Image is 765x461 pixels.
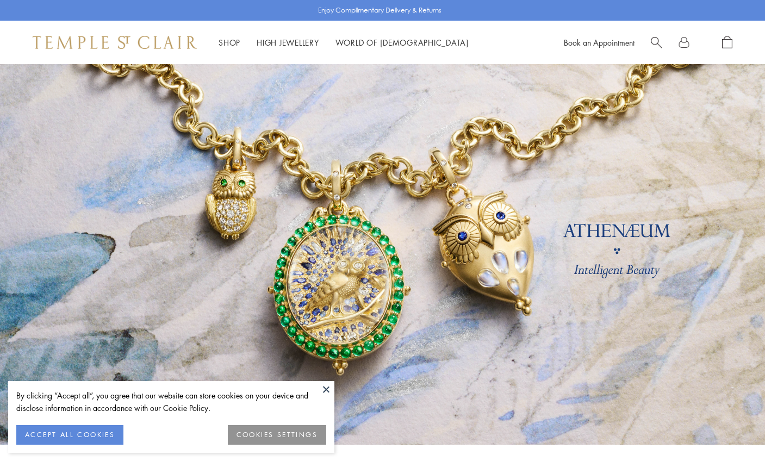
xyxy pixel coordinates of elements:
[257,37,319,48] a: High JewelleryHigh Jewellery
[16,425,123,445] button: ACCEPT ALL COOKIES
[219,37,240,48] a: ShopShop
[722,36,732,49] a: Open Shopping Bag
[219,36,469,49] nav: Main navigation
[318,5,441,16] p: Enjoy Complimentary Delivery & Returns
[564,37,635,48] a: Book an Appointment
[335,37,469,48] a: World of [DEMOGRAPHIC_DATA]World of [DEMOGRAPHIC_DATA]
[651,36,662,49] a: Search
[228,425,326,445] button: COOKIES SETTINGS
[16,389,326,414] div: By clicking “Accept all”, you agree that our website can store cookies on your device and disclos...
[33,36,197,49] img: Temple St. Clair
